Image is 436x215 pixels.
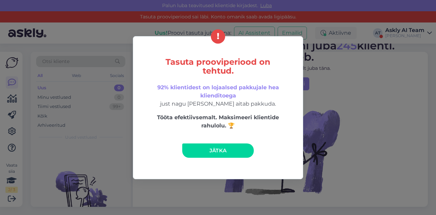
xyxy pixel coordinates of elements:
span: Jätka [209,147,227,154]
span: 92% klientidest on lojaalsed pakkujale hea klienditoega [157,84,279,99]
a: Jätka [182,143,254,158]
p: Tööta efektiivsemalt. Maksimeeri klientide rahulolu. 🏆 [147,113,289,130]
p: just nagu [PERSON_NAME] aitab pakkuda. [147,83,289,108]
h5: Tasuta prooviperiood on tehtud. [147,58,289,75]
